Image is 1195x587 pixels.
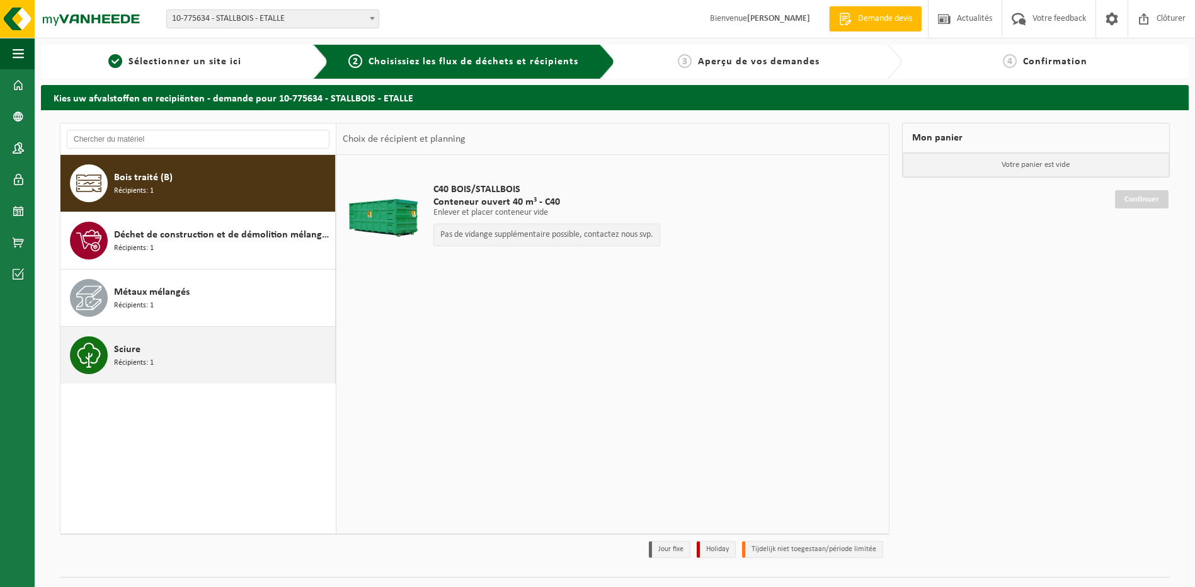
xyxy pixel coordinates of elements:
[678,54,692,68] span: 3
[433,208,660,217] p: Enlever et placer conteneur vide
[60,212,336,270] button: Déchet de construction et de démolition mélangé (inerte et non inerte) Récipients: 1
[114,300,154,312] span: Récipients: 1
[698,57,820,67] span: Aperçu de vos demandes
[369,57,578,67] span: Choisissiez les flux de déchets et récipients
[114,342,140,357] span: Sciure
[47,54,303,69] a: 1Sélectionner un site ici
[433,196,660,208] span: Conteneur ouvert 40 m³ - C40
[1115,190,1169,208] a: Continuer
[336,123,472,155] div: Choix de récipient et planning
[649,541,690,558] li: Jour fixe
[1003,54,1017,68] span: 4
[747,14,810,23] strong: [PERSON_NAME]
[166,9,379,28] span: 10-775634 - STALLBOIS - ETALLE
[829,6,922,31] a: Demande devis
[67,130,329,149] input: Chercher du matériel
[108,54,122,68] span: 1
[60,327,336,384] button: Sciure Récipients: 1
[60,270,336,327] button: Métaux mélangés Récipients: 1
[1023,57,1087,67] span: Confirmation
[348,54,362,68] span: 2
[902,123,1170,153] div: Mon panier
[433,183,660,196] span: C40 BOIS/STALLBOIS
[114,170,173,185] span: Bois traité (B)
[114,242,154,254] span: Récipients: 1
[167,10,379,28] span: 10-775634 - STALLBOIS - ETALLE
[41,85,1189,110] h2: Kies uw afvalstoffen en recipiënten - demande pour 10-775634 - STALLBOIS - ETALLE
[60,155,336,212] button: Bois traité (B) Récipients: 1
[114,285,190,300] span: Métaux mélangés
[855,13,915,25] span: Demande devis
[440,231,653,239] p: Pas de vidange supplémentaire possible, contactez nous svp.
[903,153,1170,177] p: Votre panier est vide
[697,541,736,558] li: Holiday
[114,185,154,197] span: Récipients: 1
[114,357,154,369] span: Récipients: 1
[114,227,332,242] span: Déchet de construction et de démolition mélangé (inerte et non inerte)
[129,57,241,67] span: Sélectionner un site ici
[742,541,883,558] li: Tijdelijk niet toegestaan/période limitée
